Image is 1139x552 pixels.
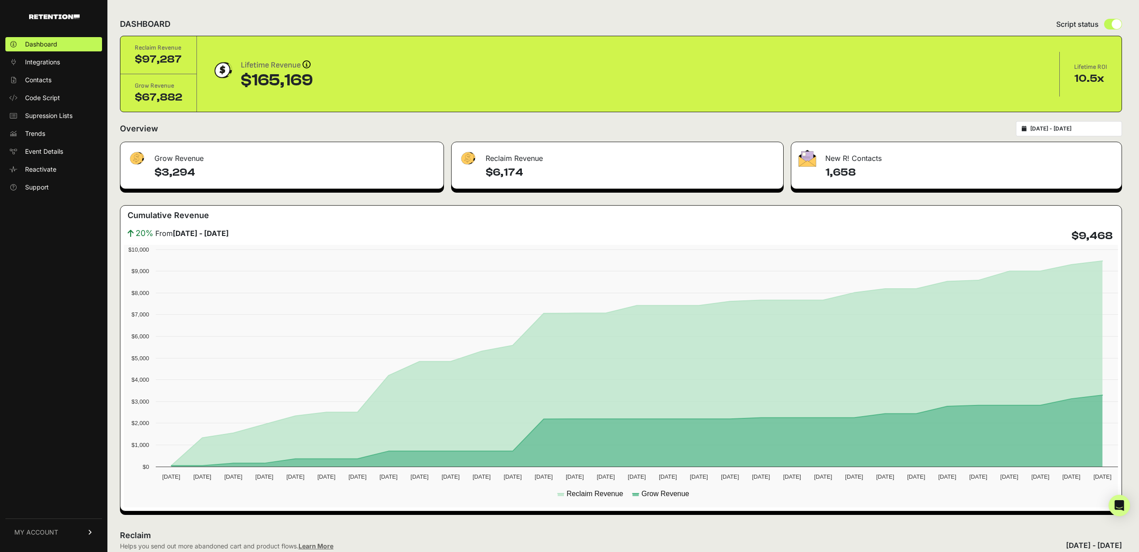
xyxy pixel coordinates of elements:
div: Reclaim Revenue [135,43,182,52]
h4: $9,468 [1071,229,1113,243]
a: Integrations [5,55,102,69]
div: 10.5x [1074,72,1107,86]
img: fa-envelope-19ae18322b30453b285274b1b8af3d052b27d846a4fbe8435d1a52b978f639a2.png [798,150,816,167]
span: 20% [136,227,154,240]
text: $1,000 [132,442,149,448]
span: Dashboard [25,40,57,49]
span: From [155,228,229,239]
text: [DATE] [969,473,987,480]
text: [DATE] [1093,473,1111,480]
span: MY ACCOUNT [14,528,58,537]
div: Helps you send out more abandoned cart and product flows. [120,542,333,551]
text: [DATE] [535,473,553,480]
text: [DATE] [628,473,646,480]
img: Retention.com [29,14,80,19]
text: $10,000 [128,246,149,253]
text: [DATE] [503,473,521,480]
text: $9,000 [132,268,149,274]
text: [DATE] [907,473,925,480]
h4: 1,658 [825,165,1114,180]
a: Code Script [5,91,102,105]
div: Lifetime Revenue [241,59,313,72]
span: Event Details [25,147,63,156]
text: [DATE] [224,473,242,480]
strong: [DATE] - [DATE] [173,229,229,238]
span: Code Script [25,93,60,102]
a: Event Details [5,144,102,159]
a: Contacts [5,73,102,87]
text: [DATE] [845,473,863,480]
span: Trends [25,129,45,138]
text: $0 [143,464,149,470]
a: Learn More [299,542,333,550]
text: $6,000 [132,333,149,340]
img: fa-dollar-13500eef13a19c4ab2b9ed9ad552e47b0d9fc28b02b83b90ba0e00f96d6372e9.png [128,150,145,167]
text: Grow Revenue [641,490,689,497]
text: $7,000 [132,311,149,318]
text: [DATE] [690,473,708,480]
h2: DASHBOARD [120,18,171,30]
text: [DATE] [566,473,584,480]
span: Contacts [25,76,51,84]
a: Trends [5,126,102,141]
text: $4,000 [132,376,149,383]
span: Reactivate [25,165,56,174]
span: Support [25,183,49,192]
div: Open Intercom Messenger [1109,495,1130,516]
text: [DATE] [442,473,460,480]
text: [DATE] [814,473,832,480]
text: [DATE] [597,473,614,480]
text: [DATE] [256,473,273,480]
h3: Cumulative Revenue [128,209,209,222]
div: $165,169 [241,72,313,89]
text: [DATE] [193,473,211,480]
text: [DATE] [473,473,491,480]
h2: Overview [120,122,158,135]
div: [DATE] - [DATE] [1066,540,1122,551]
h4: $6,174 [486,165,776,180]
text: [DATE] [783,473,801,480]
span: Integrations [25,58,60,67]
div: $97,287 [135,52,182,67]
text: [DATE] [349,473,367,480]
img: fa-dollar-13500eef13a19c4ab2b9ed9ad552e47b0d9fc28b02b83b90ba0e00f96d6372e9.png [459,150,477,167]
text: [DATE] [721,473,739,480]
text: [DATE] [317,473,335,480]
text: [DATE] [659,473,677,480]
text: $5,000 [132,355,149,362]
div: Grow Revenue [135,81,182,90]
text: [DATE] [1000,473,1018,480]
text: [DATE] [1031,473,1049,480]
text: [DATE] [286,473,304,480]
text: $8,000 [132,290,149,296]
div: Reclaim Revenue [452,142,783,169]
div: Lifetime ROI [1074,63,1107,72]
h4: $3,294 [154,165,436,180]
text: Reclaim Revenue [567,490,623,497]
text: [DATE] [938,473,956,480]
text: [DATE] [162,473,180,480]
img: dollar-coin-05c43ed7efb7bc0c12610022525b4bbbb207c7efeef5aecc26f025e68dcafac9.png [211,59,234,81]
a: Supression Lists [5,109,102,123]
div: Grow Revenue [120,142,444,169]
h2: Reclaim [120,529,333,542]
text: [DATE] [752,473,770,480]
div: New R! Contacts [791,142,1122,169]
text: $2,000 [132,420,149,426]
a: Reactivate [5,162,102,177]
text: [DATE] [380,473,397,480]
text: [DATE] [876,473,894,480]
text: $3,000 [132,398,149,405]
a: MY ACCOUNT [5,518,102,546]
span: Supression Lists [25,111,73,120]
span: Script status [1056,19,1099,29]
text: [DATE] [1062,473,1080,480]
a: Support [5,180,102,194]
text: [DATE] [410,473,428,480]
a: Dashboard [5,37,102,51]
div: $67,882 [135,90,182,105]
